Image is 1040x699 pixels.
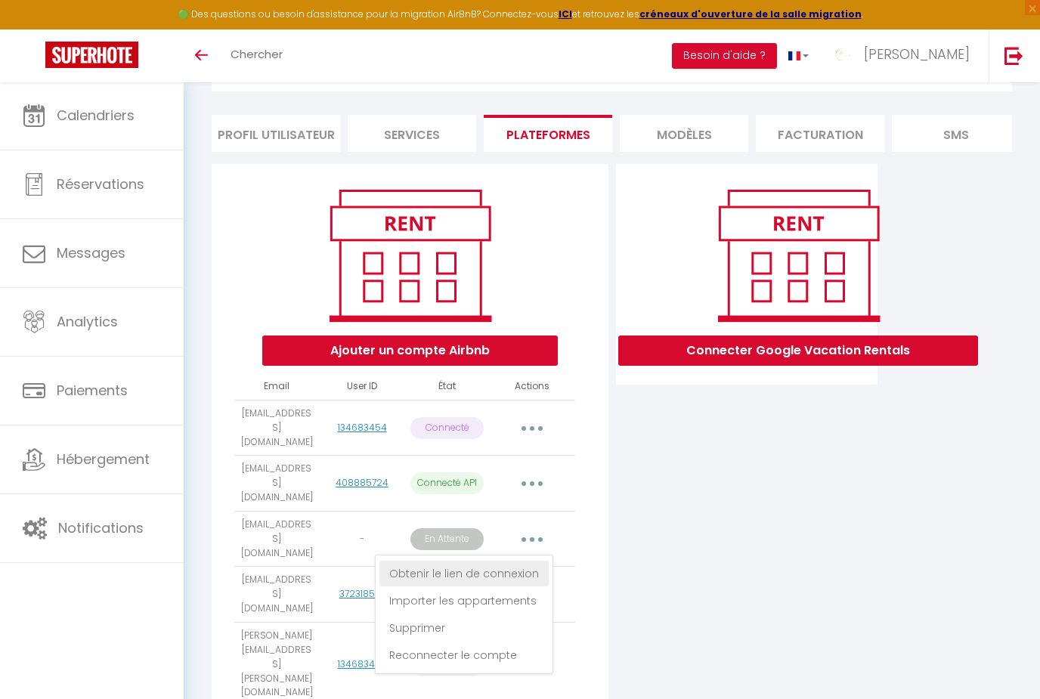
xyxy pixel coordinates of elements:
button: Besoin d'aide ? [672,43,777,69]
span: Chercher [231,46,283,62]
a: ICI [559,8,572,20]
img: logout [1004,46,1023,65]
a: Supprimer [379,615,549,641]
img: ... [831,43,854,66]
a: créneaux d'ouverture de la salle migration [639,8,862,20]
a: Importer les appartements [379,588,549,614]
a: Obtenir le lien de connexion [379,561,549,586]
span: [PERSON_NAME] [864,45,970,63]
a: ... [PERSON_NAME] [820,29,989,82]
a: Reconnecter le compte [379,642,549,668]
button: Ouvrir le widget de chat LiveChat [12,6,57,51]
a: Chercher [219,29,294,82]
img: Super Booking [45,42,138,68]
